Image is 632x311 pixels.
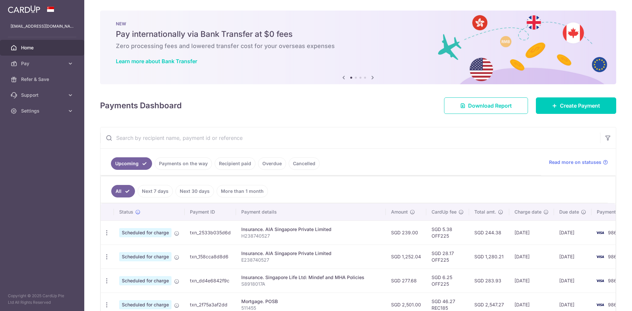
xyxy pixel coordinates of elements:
img: Bank Card [593,277,607,285]
td: txn_158cca8d8d6 [185,245,236,269]
td: [DATE] [554,269,592,293]
span: Amount [391,209,408,215]
span: Status [119,209,133,215]
a: Download Report [444,97,528,114]
span: 9862 [608,302,620,307]
input: Search by recipient name, payment id or reference [100,127,600,148]
td: SGD 244.38 [469,220,509,245]
span: Scheduled for charge [119,252,171,261]
td: SGD 28.17 OFF225 [426,245,469,269]
span: Scheduled for charge [119,300,171,309]
a: Read more on statuses [549,159,608,166]
p: NEW [116,21,600,26]
span: Scheduled for charge [119,228,171,237]
span: CardUp fee [432,209,457,215]
a: Overdue [258,157,286,170]
div: Insurance. Singapore Life Ltd: Mindef and MHA Policies [241,274,381,281]
td: [DATE] [509,269,554,293]
a: Upcoming [111,157,152,170]
div: Insurance. AIA Singapore Private Limited [241,226,381,233]
span: Download Report [468,102,512,110]
h6: Zero processing fees and lowered transfer cost for your overseas expenses [116,42,600,50]
span: 9862 [608,278,620,283]
td: SGD 6.25 OFF225 [426,269,469,293]
span: Due date [559,209,579,215]
td: SGD 239.00 [386,220,426,245]
span: Settings [21,108,65,114]
img: Bank Card [593,229,607,237]
img: Bank Card [593,253,607,261]
span: Read more on statuses [549,159,601,166]
div: Insurance. AIA Singapore Private Limited [241,250,381,257]
a: Cancelled [289,157,320,170]
a: Recipient paid [215,157,255,170]
span: Home [21,44,65,51]
td: [DATE] [509,220,554,245]
p: S8918017A [241,281,381,287]
td: [DATE] [554,245,592,269]
a: Payments on the way [155,157,212,170]
td: SGD 1,280.21 [469,245,509,269]
img: CardUp [8,5,40,13]
td: txn_dd4e6842f9c [185,269,236,293]
a: Learn more about Bank Transfer [116,58,197,65]
h5: Pay internationally via Bank Transfer at $0 fees [116,29,600,39]
p: E238740527 [241,257,381,263]
td: [DATE] [509,245,554,269]
td: SGD 1,252.04 [386,245,426,269]
td: SGD 5.38 OFF225 [426,220,469,245]
span: Scheduled for charge [119,276,171,285]
span: Refer & Save [21,76,65,83]
p: H238740527 [241,233,381,239]
td: txn_2533b035d6d [185,220,236,245]
span: Create Payment [560,102,600,110]
span: 9862 [608,230,620,235]
td: SGD 277.68 [386,269,426,293]
span: Total amt. [474,209,496,215]
a: All [111,185,135,197]
a: Next 30 days [175,185,214,197]
th: Payment ID [185,203,236,220]
img: Bank transfer banner [100,11,616,84]
div: Mortgage. POSB [241,298,381,305]
th: Payment details [236,203,386,220]
h4: Payments Dashboard [100,100,182,112]
p: [EMAIL_ADDRESS][DOMAIN_NAME] [11,23,74,30]
img: Bank Card [593,301,607,309]
a: More than 1 month [217,185,268,197]
td: SGD 283.93 [469,269,509,293]
span: 9862 [608,254,620,259]
a: Create Payment [536,97,616,114]
span: Charge date [514,209,541,215]
a: Next 7 days [138,185,173,197]
span: Pay [21,60,65,67]
span: Support [21,92,65,98]
td: [DATE] [554,220,592,245]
